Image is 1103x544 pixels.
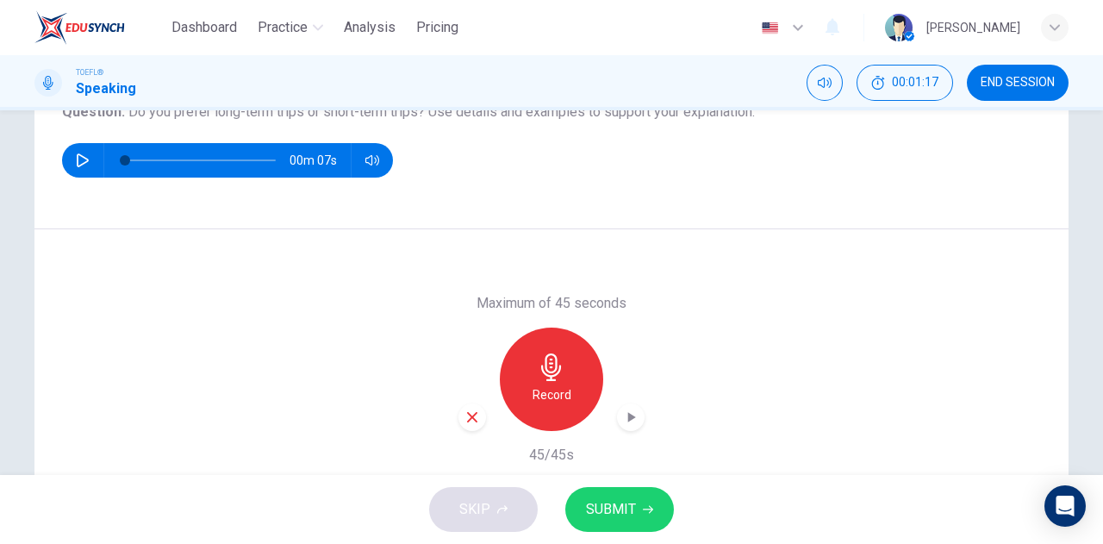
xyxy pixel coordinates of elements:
[981,76,1055,90] span: END SESSION
[565,487,674,532] button: SUBMIT
[416,17,458,38] span: Pricing
[337,12,402,43] button: Analysis
[165,12,244,43] button: Dashboard
[251,12,330,43] button: Practice
[533,385,571,405] h6: Record
[477,293,626,314] h6: Maximum of 45 seconds
[76,78,136,99] h1: Speaking
[1044,485,1086,527] div: Open Intercom Messenger
[258,17,308,38] span: Practice
[290,143,351,178] span: 00m 07s
[807,65,843,101] div: Mute
[885,14,913,41] img: Profile picture
[62,102,1041,122] h6: Question :
[857,65,953,101] div: Hide
[344,17,396,38] span: Analysis
[857,65,953,101] button: 00:01:17
[171,17,237,38] span: Dashboard
[34,10,165,45] a: EduSynch logo
[967,65,1069,101] button: END SESSION
[500,328,603,431] button: Record
[128,103,425,120] span: Do you prefer long-term trips or short-term trips?
[926,17,1020,38] div: [PERSON_NAME]
[892,76,938,90] span: 00:01:17
[428,103,755,120] span: Use details and examples to support your explanation.
[34,10,125,45] img: EduSynch logo
[76,66,103,78] span: TOEFL®
[409,12,465,43] button: Pricing
[586,497,636,522] span: SUBMIT
[529,445,574,466] h6: 45/45s
[759,22,781,34] img: en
